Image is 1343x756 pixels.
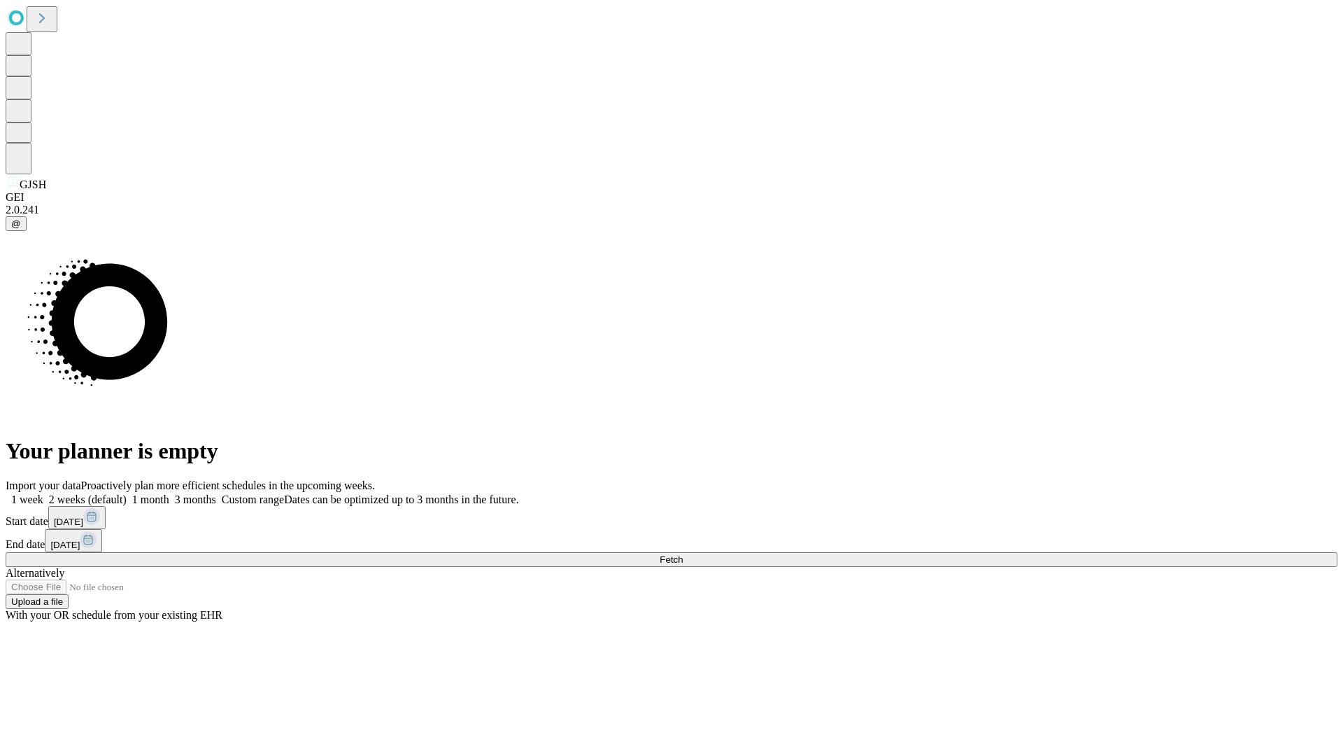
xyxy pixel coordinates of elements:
span: Alternatively [6,567,64,579]
button: [DATE] [48,506,106,529]
button: Upload a file [6,594,69,609]
span: 2 weeks (default) [49,493,127,505]
div: Start date [6,506,1337,529]
span: With your OR schedule from your existing EHR [6,609,222,621]
span: Custom range [222,493,284,505]
button: Fetch [6,552,1337,567]
span: GJSH [20,178,46,190]
span: Dates can be optimized up to 3 months in the future. [284,493,518,505]
span: @ [11,218,21,229]
span: 1 month [132,493,169,505]
div: End date [6,529,1337,552]
span: Proactively plan more efficient schedules in the upcoming weeks. [81,479,375,491]
button: [DATE] [45,529,102,552]
span: Import your data [6,479,81,491]
span: [DATE] [50,540,80,550]
span: 3 months [175,493,216,505]
span: 1 week [11,493,43,505]
div: GEI [6,191,1337,204]
span: [DATE] [54,517,83,527]
h1: Your planner is empty [6,438,1337,464]
button: @ [6,216,27,231]
span: Fetch [660,554,683,565]
div: 2.0.241 [6,204,1337,216]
